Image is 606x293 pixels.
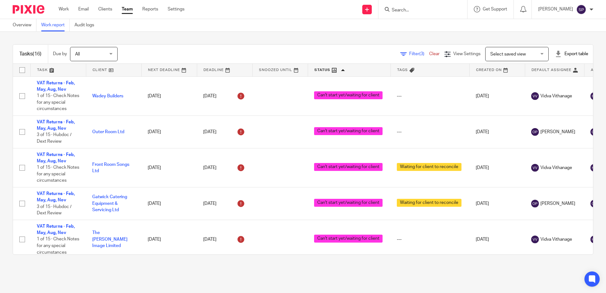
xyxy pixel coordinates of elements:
a: Audit logs [74,19,99,31]
a: Wadey Builders [92,94,123,98]
input: Search [391,8,448,13]
span: Waiting for client to reconcile [397,163,461,171]
span: (16) [33,51,42,56]
td: [DATE] [141,76,197,115]
td: [DATE] [469,148,525,187]
img: svg%3E [576,4,586,15]
div: [DATE] [203,199,246,209]
div: --- [397,129,463,135]
a: The [PERSON_NAME] Image Limited [92,231,127,248]
a: Work [59,6,69,12]
span: Can't start yet/waiting for client [314,127,383,135]
span: Get Support [483,7,507,11]
a: Front Room Songs Ltd [92,162,129,173]
div: [DATE] [203,234,246,244]
div: --- [397,236,463,243]
span: Can't start yet/waiting for client [314,163,383,171]
a: VAT Returns - Feb, May, Aug, Nov [37,120,75,131]
a: Overview [13,19,36,31]
td: [DATE] [469,220,525,259]
div: [DATE] [203,127,246,137]
img: svg%3E [531,128,539,136]
span: Can't start yet/waiting for client [314,199,383,207]
td: [DATE] [469,187,525,220]
span: Filter [409,52,429,56]
img: svg%3E [531,92,539,100]
a: VAT Returns - Feb, May, Aug, Nov [37,224,75,235]
span: [PERSON_NAME] [540,129,575,135]
span: 3 of 15 · Hubdoc / Dext Review [37,205,72,216]
span: Vidva Vithanage [540,93,572,99]
h1: Tasks [19,51,42,57]
td: [DATE] [469,76,525,115]
span: Select saved view [490,52,526,56]
div: [DATE] [203,91,246,101]
span: Can't start yet/waiting for client [314,91,383,99]
img: svg%3E [590,200,598,207]
span: [PERSON_NAME] [540,200,575,207]
span: (3) [419,52,424,56]
td: [DATE] [141,115,197,148]
td: [DATE] [141,148,197,187]
a: VAT Returns - Feb, May, Aug, Nov [37,192,75,202]
span: Tags [397,68,408,72]
a: Work report [41,19,70,31]
a: Outer Room Ltd [92,130,124,134]
td: [DATE] [141,220,197,259]
img: svg%3E [531,164,539,172]
span: 1 of 15 · Check Notes for any special circumstances [37,237,79,255]
a: VAT Returns - Feb, May, Aug, Nov [37,81,75,92]
span: Waiting for client to reconcile [397,199,461,207]
a: Clear [429,52,440,56]
span: Can't start yet/waiting for client [314,235,383,243]
img: svg%3E [531,236,539,243]
p: [PERSON_NAME] [538,6,573,12]
p: Due by [53,51,67,57]
a: Email [78,6,89,12]
img: svg%3E [590,128,598,136]
div: --- [397,93,463,99]
img: svg%3E [590,92,598,100]
span: 3 of 15 · Hubdoc / Dext Review [37,133,72,144]
a: Gatwick Catering Equipment & Servicing Ltd [92,195,127,212]
a: Team [122,6,133,12]
img: svg%3E [590,236,598,243]
span: View Settings [453,52,480,56]
a: Clients [98,6,112,12]
span: 1 of 15 · Check Notes for any special circumstances [37,166,79,183]
img: Pixie [13,5,44,14]
td: [DATE] [141,187,197,220]
span: Vidva Vithanage [540,236,572,243]
a: VAT Returns - Feb, May, Aug, Nov [37,153,75,163]
a: Settings [168,6,184,12]
span: All [75,52,80,56]
div: Export table [555,51,588,57]
span: Vidva Vithanage [540,165,572,171]
td: [DATE] [469,115,525,148]
span: 1 of 15 · Check Notes for any special circumstances [37,94,79,111]
div: [DATE] [203,163,246,173]
img: svg%3E [590,164,598,172]
a: Reports [142,6,158,12]
img: svg%3E [531,200,539,207]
